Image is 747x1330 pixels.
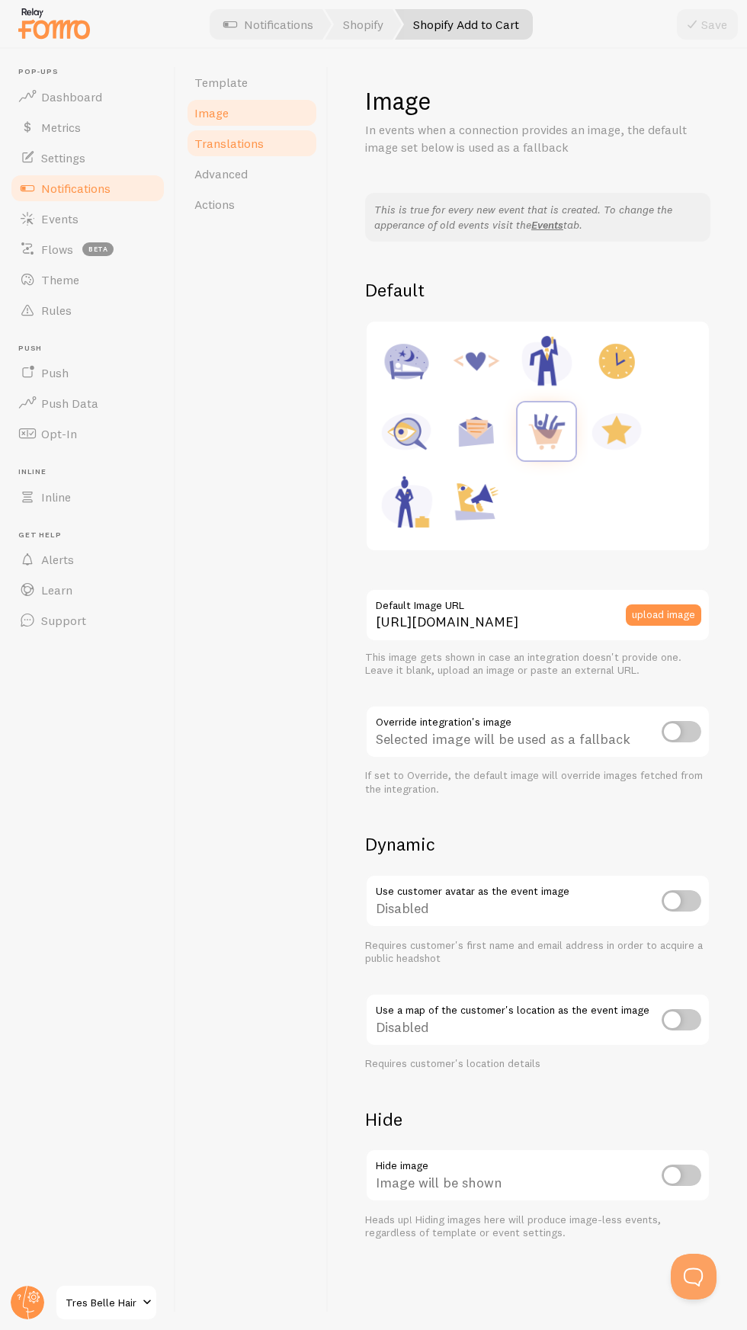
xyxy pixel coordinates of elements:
[365,278,710,302] h2: Default
[447,332,505,390] img: Code
[41,489,71,505] span: Inline
[9,173,166,204] a: Notifications
[18,530,166,540] span: Get Help
[194,105,229,120] span: Image
[194,136,264,151] span: Translations
[447,402,505,460] img: Newsletter
[18,67,166,77] span: Pop-ups
[41,181,111,196] span: Notifications
[9,418,166,449] a: Opt-In
[194,166,248,181] span: Advanced
[55,1284,158,1321] a: Tres Belle Hair
[9,357,166,388] a: Push
[41,89,102,104] span: Dashboard
[9,605,166,636] a: Support
[365,939,710,966] div: Requires customer's first name and email address in order to acquire a public headshot
[365,1149,710,1204] div: Image will be shown
[365,874,710,930] div: Disabled
[626,604,701,626] button: upload image
[41,582,72,598] span: Learn
[377,332,435,390] img: Accommodation
[447,473,505,530] img: Shoutout
[9,544,166,575] a: Alerts
[9,234,166,264] a: Flows beta
[365,705,710,761] div: Selected image will be used as a fallback
[194,197,235,212] span: Actions
[365,1057,710,1071] div: Requires customer's location details
[365,993,710,1049] div: Disabled
[16,4,92,43] img: fomo-relay-logo-orange.svg
[671,1254,717,1300] iframe: Help Scout Beacon - Open
[9,143,166,173] a: Settings
[41,426,77,441] span: Opt-In
[365,121,710,156] p: In events when a connection provides an image, the default image set below is used as a fallback
[365,651,710,678] div: This image gets shown in case an integration doesn't provide one. Leave it blank, upload an image...
[365,588,710,614] label: Default Image URL
[185,189,319,220] a: Actions
[365,832,710,856] h2: Dynamic
[41,120,81,135] span: Metrics
[9,482,166,512] a: Inline
[41,242,73,257] span: Flows
[9,295,166,325] a: Rules
[374,202,701,232] p: This is true for every new event that is created. To change the apperance of old events visit the...
[9,264,166,295] a: Theme
[41,272,79,287] span: Theme
[185,67,319,98] a: Template
[9,575,166,605] a: Learn
[194,75,248,90] span: Template
[9,112,166,143] a: Metrics
[365,1107,710,1131] h2: Hide
[41,211,79,226] span: Events
[185,128,319,159] a: Translations
[18,344,166,354] span: Push
[377,473,435,530] img: Female Executive
[9,388,166,418] a: Push Data
[588,402,646,460] img: Rating
[41,303,72,318] span: Rules
[518,402,575,460] img: Purchase
[9,204,166,234] a: Events
[365,1213,710,1240] div: Heads up! Hiding images here will produce image-less events, regardless of template or event sett...
[377,402,435,460] img: Inquiry
[41,396,98,411] span: Push Data
[588,332,646,390] img: Appointment
[41,552,74,567] span: Alerts
[41,365,69,380] span: Push
[185,159,319,189] a: Advanced
[41,150,85,165] span: Settings
[365,85,710,117] h1: Image
[41,613,86,628] span: Support
[365,769,710,796] div: If set to Override, the default image will override images fetched from the integration.
[66,1293,138,1312] span: Tres Belle Hair
[82,242,114,256] span: beta
[518,332,575,390] img: Male Executive
[185,98,319,128] a: Image
[9,82,166,112] a: Dashboard
[18,467,166,477] span: Inline
[531,218,563,232] a: Events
